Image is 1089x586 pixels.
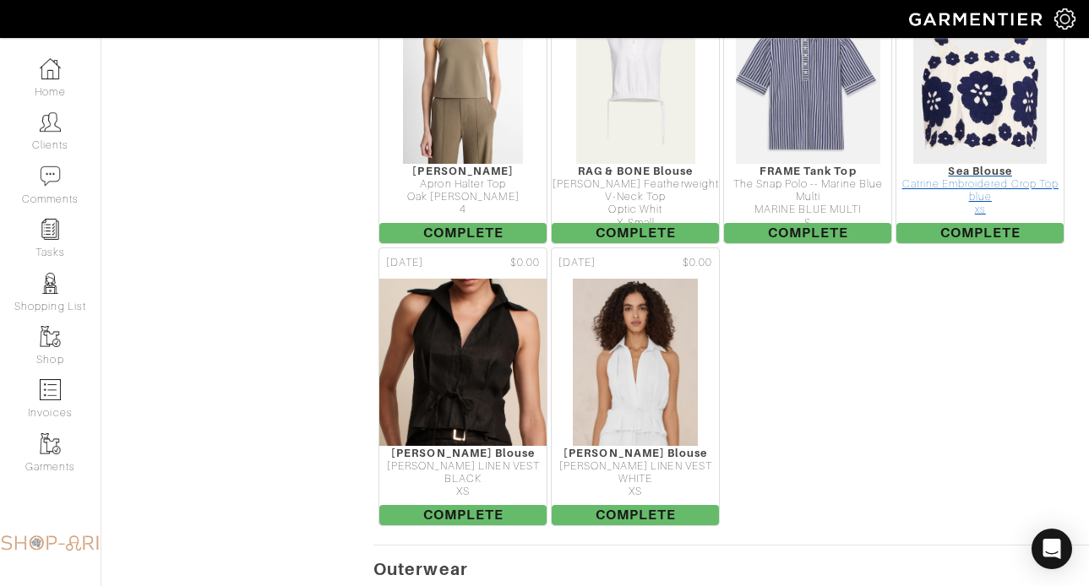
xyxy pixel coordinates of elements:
img: dashboard-icon-dbcd8f5a0b271acd01030246c82b418ddd0df26cd7fceb0bd07c9910d44c42f6.png [40,58,61,79]
div: Sea Blouse [896,165,1064,177]
span: Complete [552,505,719,525]
div: The Snap Polo -- Marine Blue Multi [724,178,891,204]
span: Complete [724,223,891,243]
div: X-Small [552,217,719,230]
div: Apron Halter Top [379,178,547,191]
img: comment-icon-a0a6a9ef722e966f86d9cbdc48e553b5cf19dbc54f86b18d962a5391bc8f6eb6.png [40,165,61,187]
div: S [724,217,891,230]
div: [PERSON_NAME] Featherweight V-Neck Top [552,178,719,204]
img: douop5JXL2n6nLrZMkvtDCjH [572,278,699,447]
div: FRAME Tank Top [724,165,891,177]
span: Complete [552,223,719,243]
div: blue [896,191,1064,203]
div: [PERSON_NAME] [379,165,547,177]
div: [PERSON_NAME] Blouse [379,447,547,459]
span: Complete [379,223,547,243]
div: Oak [PERSON_NAME] [379,191,547,203]
div: xs [896,203,1064,216]
img: orders-icon-0abe47150d42831381b5fb84f609e132dff9fe21cb692f30cb5eec754e2cba89.png [40,379,61,400]
div: Catrine Embroidered Crop Top [896,178,1064,191]
a: [DATE] $0.00 [PERSON_NAME] Blouse [PERSON_NAME] LINEN VEST WHITE XS Complete [549,246,721,528]
div: [PERSON_NAME] LINEN VEST [379,460,547,473]
div: 4 [379,203,547,216]
span: $0.00 [683,255,712,271]
div: Optic Whit [552,203,719,216]
div: Open Intercom Messenger [1032,529,1072,569]
img: CuwjgAu2iftQih67L5XfbR9u [363,278,564,447]
a: [DATE] $0.00 [PERSON_NAME] Blouse [PERSON_NAME] LINEN VEST BLACK XS Complete [377,246,549,528]
img: garments-icon-b7da505a4dc4fd61783c78ac3ca0ef83fa9d6f193b1c9dc38574b1d14d53ca28.png [40,326,61,347]
div: [PERSON_NAME] Blouse [552,447,719,459]
span: Complete [379,505,547,525]
div: BLACK [379,473,547,486]
img: clients-icon-6bae9207a08558b7cb47a8932f037763ab4055f8c8b6bfacd5dc20c3e0201464.png [40,111,61,133]
img: reminder-icon-8004d30b9f0a5d33ae49ab947aed9ed385cf756f9e5892f1edd6e32f2345188e.png [40,219,61,240]
img: stylists-icon-eb353228a002819b7ec25b43dbf5f0378dd9e0616d9560372ff212230b889e62.png [40,273,61,294]
div: [PERSON_NAME] LINEN VEST [552,460,719,473]
span: $0.00 [510,255,540,271]
span: Complete [896,223,1064,243]
span: [DATE] [558,255,596,271]
h5: Outerwear [373,559,1089,579]
span: [DATE] [386,255,423,271]
img: garments-icon-b7da505a4dc4fd61783c78ac3ca0ef83fa9d6f193b1c9dc38574b1d14d53ca28.png [40,433,61,454]
div: MARINE BLUE MULTI [724,203,891,216]
img: garmentier-logo-header-white-b43fb05a5012e4ada735d5af1a66efaba907eab6374d6393d1fbf88cb4ef424d.png [901,4,1054,34]
div: XS [552,486,719,498]
div: RAG & BONE Blouse [552,165,719,177]
img: gear-icon-white-bd11855cb880d31180b6d7d6211b90ccbf57a29d726f0c71d8c61bd08dd39cc2.png [1054,8,1075,30]
div: WHITE [552,473,719,486]
div: XS [379,486,547,498]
